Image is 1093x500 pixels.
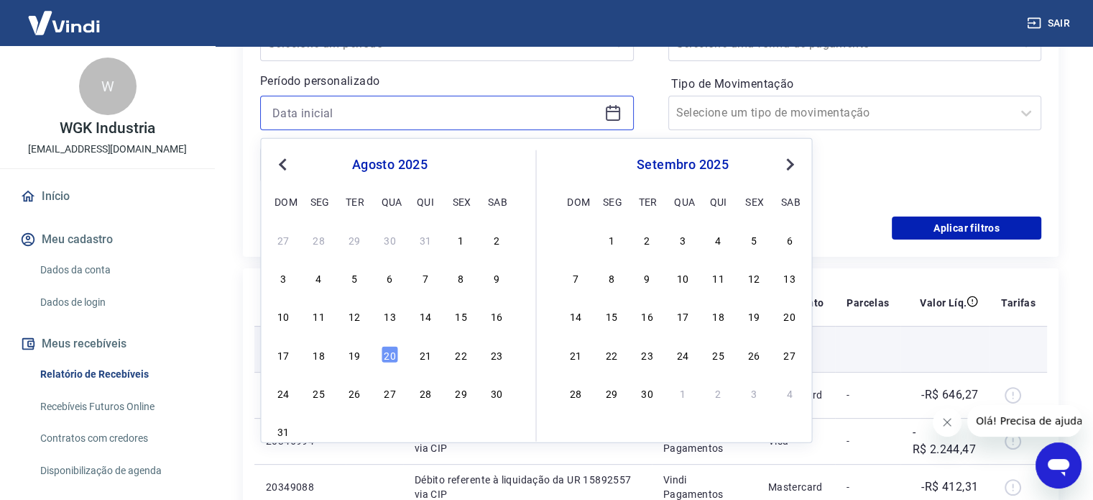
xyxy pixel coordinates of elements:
div: Choose segunda-feira, 1 de setembro de 2025 [603,231,620,248]
button: Meus recebíveis [17,328,198,360]
div: Choose sábado, 6 de setembro de 2025 [781,231,798,248]
div: Choose domingo, 14 de setembro de 2025 [567,307,584,324]
div: sex [452,192,469,209]
div: Choose sábado, 16 de agosto de 2025 [488,307,505,324]
div: Choose terça-feira, 5 de agosto de 2025 [346,269,363,286]
div: Choose domingo, 7 de setembro de 2025 [567,269,584,286]
div: ter [346,192,363,209]
p: Tarifas [1001,296,1036,310]
div: Choose sábado, 23 de agosto de 2025 [488,345,505,363]
a: Início [17,181,198,212]
div: Choose sexta-feira, 15 de agosto de 2025 [452,307,469,324]
div: Choose domingo, 31 de agosto de 2025 [275,422,292,440]
div: Choose segunda-feira, 25 de agosto de 2025 [310,384,328,401]
div: Choose segunda-feira, 28 de julho de 2025 [310,231,328,248]
div: Choose sábado, 13 de setembro de 2025 [781,269,798,286]
div: qui [710,192,727,209]
div: seg [310,192,328,209]
button: Meu cadastro [17,224,198,255]
div: Choose sábado, 4 de outubro de 2025 [781,384,798,401]
div: Choose sábado, 2 de agosto de 2025 [488,231,505,248]
div: Choose domingo, 31 de agosto de 2025 [567,231,584,248]
div: Choose quarta-feira, 20 de agosto de 2025 [381,345,398,363]
p: -R$ 2.244,47 [912,424,978,458]
div: Choose quarta-feira, 3 de setembro de 2025 [381,422,398,440]
div: Choose quarta-feira, 6 de agosto de 2025 [381,269,398,286]
a: Dados da conta [34,255,198,285]
div: Choose segunda-feira, 15 de setembro de 2025 [603,307,620,324]
iframe: Fechar mensagem [933,408,961,437]
label: Tipo de Movimentação [671,76,1039,93]
div: sab [781,192,798,209]
div: Choose quarta-feira, 17 de setembro de 2025 [674,307,691,324]
p: Período personalizado [260,73,634,90]
div: Choose quarta-feira, 27 de agosto de 2025 [381,384,398,401]
div: Choose sexta-feira, 12 de setembro de 2025 [745,269,762,286]
div: Choose sexta-feira, 29 de agosto de 2025 [452,384,469,401]
div: Choose quinta-feira, 28 de agosto de 2025 [417,384,434,401]
div: Choose sábado, 20 de setembro de 2025 [781,307,798,324]
div: Choose terça-feira, 12 de agosto de 2025 [346,307,363,324]
button: Sair [1024,10,1076,37]
p: -R$ 646,27 [921,386,978,404]
div: Choose sexta-feira, 8 de agosto de 2025 [452,269,469,286]
div: Choose segunda-feira, 18 de agosto de 2025 [310,345,328,363]
a: Dados de login [34,288,198,317]
div: Choose sexta-feira, 26 de setembro de 2025 [745,345,762,363]
span: Olá! Precisa de ajuda? [9,10,121,22]
div: Choose terça-feira, 26 de agosto de 2025 [346,384,363,401]
div: Choose sexta-feira, 5 de setembro de 2025 [452,422,469,440]
p: - [847,388,889,402]
div: Choose segunda-feira, 22 de setembro de 2025 [603,345,620,363]
div: Choose sexta-feira, 19 de setembro de 2025 [745,307,762,324]
div: dom [275,192,292,209]
div: Choose quarta-feira, 1 de outubro de 2025 [674,384,691,401]
div: setembro 2025 [566,156,801,173]
div: Choose terça-feira, 19 de agosto de 2025 [346,345,363,363]
div: Choose segunda-feira, 29 de setembro de 2025 [603,384,620,401]
div: Choose terça-feira, 23 de setembro de 2025 [638,345,655,363]
div: qui [417,192,434,209]
div: Choose quarta-feira, 30 de julho de 2025 [381,231,398,248]
input: Data inicial [272,102,599,124]
p: 20349088 [266,480,334,494]
div: qua [674,192,691,209]
div: Choose segunda-feira, 11 de agosto de 2025 [310,307,328,324]
div: seg [603,192,620,209]
div: Choose quinta-feira, 21 de agosto de 2025 [417,345,434,363]
div: Choose sexta-feira, 3 de outubro de 2025 [745,384,762,401]
div: month 2025-08 [272,229,507,442]
div: agosto 2025 [272,156,507,173]
button: Aplicar filtros [892,217,1041,240]
div: Choose quinta-feira, 14 de agosto de 2025 [417,307,434,324]
p: [EMAIL_ADDRESS][DOMAIN_NAME] [28,142,187,157]
div: Choose domingo, 28 de setembro de 2025 [567,384,584,401]
div: Choose quinta-feira, 25 de setembro de 2025 [710,345,727,363]
div: Choose domingo, 10 de agosto de 2025 [275,307,292,324]
div: Choose quinta-feira, 18 de setembro de 2025 [710,307,727,324]
div: Choose quinta-feira, 31 de julho de 2025 [417,231,434,248]
div: Choose terça-feira, 2 de setembro de 2025 [346,422,363,440]
a: Disponibilização de agenda [34,456,198,486]
button: Previous Month [274,156,291,173]
div: Choose terça-feira, 2 de setembro de 2025 [638,231,655,248]
p: - [847,480,889,494]
p: Mastercard [768,480,824,494]
div: Choose quarta-feira, 13 de agosto de 2025 [381,307,398,324]
div: dom [567,192,584,209]
div: Choose quinta-feira, 4 de setembro de 2025 [417,422,434,440]
div: Choose domingo, 3 de agosto de 2025 [275,269,292,286]
p: - [847,434,889,448]
div: Choose quinta-feira, 4 de setembro de 2025 [710,231,727,248]
div: Choose terça-feira, 9 de setembro de 2025 [638,269,655,286]
div: Choose quarta-feira, 3 de setembro de 2025 [674,231,691,248]
div: Choose sexta-feira, 5 de setembro de 2025 [745,231,762,248]
div: Choose terça-feira, 16 de setembro de 2025 [638,307,655,324]
div: Choose segunda-feira, 8 de setembro de 2025 [603,269,620,286]
div: Choose quinta-feira, 2 de outubro de 2025 [710,384,727,401]
div: Choose quinta-feira, 11 de setembro de 2025 [710,269,727,286]
div: Choose domingo, 17 de agosto de 2025 [275,345,292,363]
div: month 2025-09 [566,229,801,403]
div: ter [638,192,655,209]
iframe: Botão para abrir a janela de mensagens [1036,442,1082,488]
